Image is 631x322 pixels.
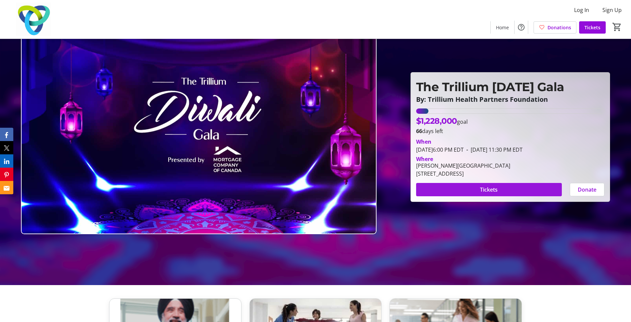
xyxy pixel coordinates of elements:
div: [STREET_ADDRESS] [416,170,510,178]
p: The Trillium [DATE] Gala [416,78,604,96]
span: Donate [578,186,596,194]
span: Home [496,24,509,31]
span: Tickets [480,186,498,194]
span: Log In [574,6,589,14]
span: Sign Up [602,6,622,14]
span: $1,228,000 [416,116,457,126]
p: By: Trillium Health Partners Foundation [416,96,604,103]
span: 66 [416,127,422,135]
p: goal [416,115,468,127]
span: Donations [548,24,571,31]
span: [DATE] 11:30 PM EDT [464,146,523,153]
button: Log In [569,5,594,15]
a: Home [491,21,514,34]
span: - [464,146,471,153]
img: Campaign CTA Media Photo [21,34,377,234]
div: [PERSON_NAME][GEOGRAPHIC_DATA] [416,162,510,170]
button: Tickets [416,183,562,196]
div: Where [416,156,433,162]
span: Tickets [584,24,600,31]
button: Sign Up [597,5,627,15]
a: Tickets [579,21,606,34]
a: Donations [534,21,576,34]
button: Cart [611,21,623,33]
div: 6.545249185667752% of fundraising goal reached [416,108,604,114]
div: When [416,138,431,146]
button: Help [515,21,528,34]
p: days left [416,127,604,135]
button: Donate [570,183,604,196]
img: Trillium Health Partners Foundation's Logo [4,3,63,36]
span: [DATE] 6:00 PM EDT [416,146,464,153]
